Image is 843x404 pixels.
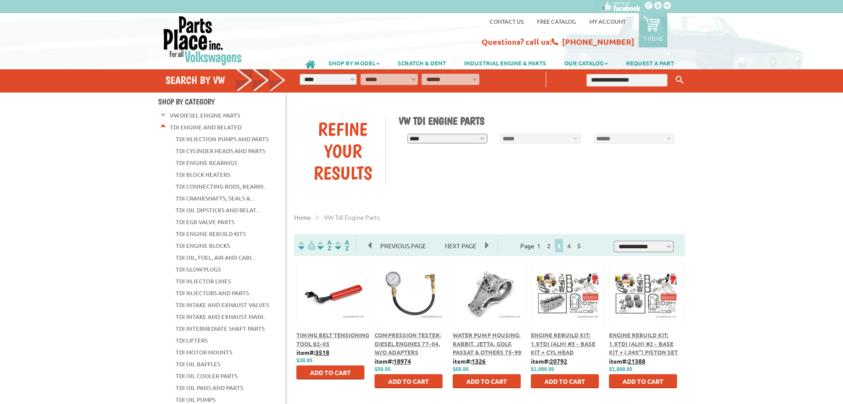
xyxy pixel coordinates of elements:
div: Refine Your Results [301,118,385,184]
a: TDI Engine Blocks [176,240,230,251]
u: 20792 [550,357,567,365]
a: 1 [535,242,543,250]
a: TDI Oil Dipsticks and Relat... [176,204,260,216]
a: TDI Engine Bearings [176,157,237,168]
b: item#: [296,348,329,356]
p: 1 items [643,35,663,42]
a: TDI Oil Baffles [176,358,220,370]
img: Sort by Sales Rank [333,240,351,250]
a: TDI Oil Pans and Parts [176,382,243,393]
a: TDI Oil, Fuel, Air and Cabi... [176,252,256,263]
a: 5 [575,242,583,250]
img: Parts Place Inc! [162,15,243,66]
u: 1326 [472,357,486,365]
span: Add to Cart [310,368,351,376]
button: Add to Cart [609,374,677,388]
a: TDI Engine and Related [170,122,241,133]
a: TDI Intermediate Shaft Parts [176,323,265,334]
u: 18974 [393,357,411,365]
a: TDI Intake and Exhaust Valves [176,299,269,311]
a: TDI EGR Valve Parts [176,216,234,228]
button: Add to Cart [531,374,599,388]
span: Previous Page [371,239,435,252]
a: TDI Cylinder Heads and Parts [176,145,265,157]
a: TDI Engine Rebuild Kits [176,228,246,240]
a: Water Pump Housing: Rabbit, Jetta, Golf, Passat & Others 75-99 [453,331,522,356]
span: $1,899.95 [531,366,554,372]
a: TDI Injector Lines [176,275,231,287]
button: Add to Cart [453,374,521,388]
button: Add to Cart [375,374,443,388]
a: 4 [565,242,573,250]
img: filterpricelow.svg [298,240,316,250]
a: Free Catalog [537,18,576,25]
h1: VW TDI Engine Parts [399,114,679,127]
a: TDI Connecting Rods, Bearin... [176,181,267,192]
button: Keyword Search [673,73,686,87]
span: $1,899.95 [609,366,632,372]
a: Previous Page [368,242,436,250]
span: Next Page [436,239,485,252]
a: TDI Intake and Exhaust Mani... [176,311,267,322]
a: 1 items [639,13,667,47]
a: Engine Rebuild Kit: 1.9TDI (ALH) #3 - Base Kit + Cyl Head [531,331,595,356]
span: Add to Cart [544,377,585,385]
a: TDI Crankshafts, Seals &... [176,193,254,204]
a: Next Page [436,242,485,250]
a: TDI Injectors and Parts [176,287,249,299]
a: Contact us [490,18,524,25]
a: TDI Glow Plugs [176,264,221,275]
a: TDI Oil Cooler Parts [176,370,238,382]
a: TDI Lifters [176,335,208,346]
h4: Shop By Category [158,97,285,106]
b: item#: [609,357,645,365]
a: REQUEST A PART [617,55,683,70]
a: 2 [545,242,553,250]
a: VW Diesel Engine Parts [170,110,240,121]
a: SCRATCH & DENT [389,55,455,70]
a: TDI Block Heaters [176,169,230,180]
span: Add to Cart [623,377,663,385]
a: TDI Injection Pumps and Parts [176,133,269,145]
span: 3 [555,239,563,252]
button: Add to Cart [296,365,364,379]
u: 21388 [628,357,645,365]
span: $39.95 [296,358,313,364]
span: $59.95 [375,366,391,372]
b: item#: [453,357,486,365]
a: INDUSTRIAL ENGINE & PARTS [455,55,555,70]
a: Engine Rebuild Kit: 1.9TDI (ALH) #2 - Base Kit + (.040") Piston Set [609,331,678,356]
span: $69.95 [453,366,469,372]
a: SHOP BY MODEL [320,55,389,70]
a: Home [294,213,311,221]
img: Sort by Headline [316,240,333,250]
div: Page [497,238,607,252]
a: TDI Motor Mounts [176,347,232,358]
b: item#: [531,357,567,365]
h4: Search by VW [166,74,286,86]
u: 3518 [315,348,329,356]
a: Compression Tester: Diesel engines 77-04, w/o Adapters [375,331,441,356]
b: item#: [375,357,411,365]
span: Add to Cart [388,377,429,385]
a: Timing Belt Tensioning Tool 82-05 [296,331,369,347]
a: My Account [589,18,626,25]
span: VW tdi engine parts [324,213,380,221]
a: OUR CATALOG [555,55,617,70]
span: Add to Cart [466,377,507,385]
